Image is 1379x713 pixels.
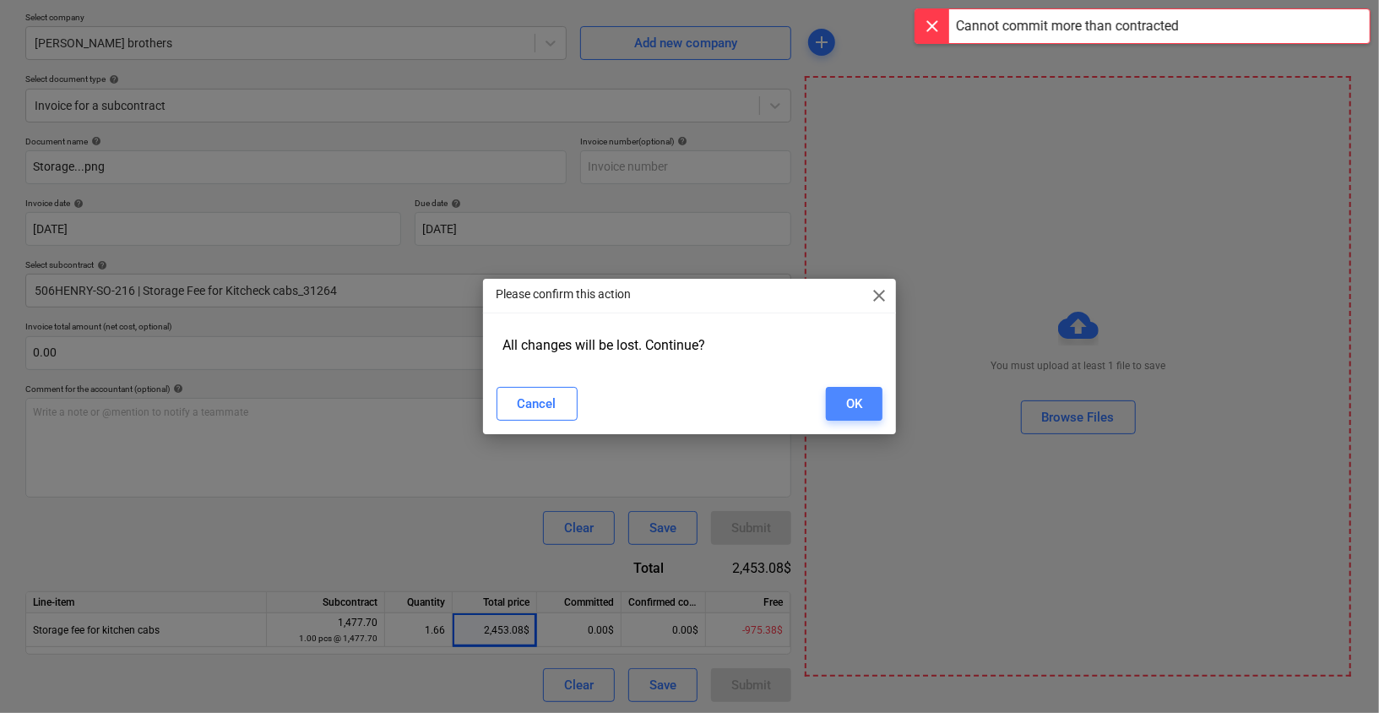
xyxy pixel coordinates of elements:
div: All changes will be lost. Continue? [497,330,883,360]
button: Cancel [497,387,578,421]
div: Cannot commit more than contracted [956,16,1179,36]
div: OK [846,393,862,415]
iframe: Chat Widget [1295,632,1379,713]
span: close [869,286,889,306]
p: Please confirm this action [497,286,632,303]
button: OK [826,387,882,421]
div: Cancel [518,393,556,415]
